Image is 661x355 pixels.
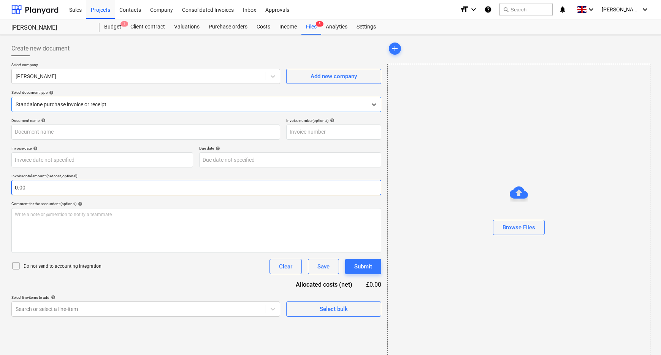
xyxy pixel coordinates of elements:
p: Do not send to accounting integration [24,263,101,270]
div: Submit [354,262,372,271]
span: search [503,6,509,13]
div: Select bulk [320,304,348,314]
input: Invoice total amount (net cost, optional) [11,180,381,195]
button: Select bulk [286,301,381,317]
a: Files5 [301,19,321,35]
span: add [390,44,399,53]
div: Invoice date [11,146,193,151]
span: [PERSON_NAME] [602,6,640,13]
div: [PERSON_NAME] [11,24,90,32]
button: Browse Files [493,220,545,235]
span: help [328,118,334,123]
i: keyboard_arrow_down [469,5,478,14]
span: 5 [316,21,323,27]
p: Invoice total amount (net cost, optional) [11,174,381,180]
span: 1 [120,21,128,27]
a: Settings [352,19,380,35]
i: format_size [460,5,469,14]
input: Invoice date not specified [11,152,193,167]
button: Clear [269,259,302,274]
div: Allocated costs (net) [282,280,365,289]
button: Save [308,259,339,274]
a: Purchase orders [204,19,252,35]
div: Budget [100,19,126,35]
input: Document name [11,125,280,140]
a: Valuations [170,19,204,35]
div: Save [317,262,330,271]
button: Submit [345,259,381,274]
a: Budget1 [100,19,126,35]
input: Invoice number [286,125,381,140]
p: Select company [11,62,280,69]
span: help [76,202,82,206]
i: keyboard_arrow_down [640,5,650,14]
button: Add new company [286,69,381,84]
span: help [48,90,54,95]
a: Income [275,19,301,35]
div: Browse Files [502,222,535,232]
span: help [49,295,55,300]
iframe: Chat Widget [623,319,661,355]
a: Client contract [126,19,170,35]
div: £0.00 [365,280,381,289]
i: Knowledge base [484,5,492,14]
div: Clear [279,262,292,271]
div: Invoice number (optional) [286,118,381,123]
div: Select document type [11,90,381,95]
span: Create new document [11,44,70,53]
div: Files [301,19,321,35]
div: Comment for the accountant (optional) [11,201,381,206]
button: Search [499,3,553,16]
div: Add new company [311,71,357,81]
span: help [40,118,46,123]
i: keyboard_arrow_down [586,5,596,14]
a: Analytics [321,19,352,35]
div: Document name [11,118,280,123]
a: Costs [252,19,275,35]
span: help [32,146,38,151]
div: Select line-items to add [11,295,280,300]
i: notifications [559,5,566,14]
div: Due date [199,146,381,151]
span: help [214,146,220,151]
input: Due date not specified [199,152,381,167]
